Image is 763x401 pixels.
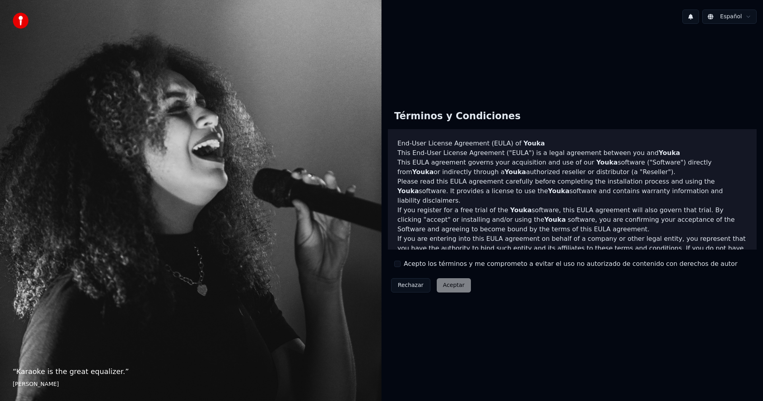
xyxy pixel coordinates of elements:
[397,139,747,148] h3: End-User License Agreement (EULA) of
[544,216,566,223] span: Youka
[397,205,747,234] p: If you register for a free trial of the software, this EULA agreement will also govern that trial...
[412,168,434,176] span: Youka
[523,139,545,147] span: Youka
[658,149,680,157] span: Youka
[510,206,532,214] span: Youka
[13,380,369,388] footer: [PERSON_NAME]
[548,187,569,195] span: Youka
[596,159,618,166] span: Youka
[391,278,430,293] button: Rechazar
[388,104,527,129] div: Términos y Condiciones
[13,13,29,29] img: youka
[397,177,747,205] p: Please read this EULA agreement carefully before completing the installation process and using th...
[397,187,419,195] span: Youka
[397,158,747,177] p: This EULA agreement governs your acquisition and use of our software ("Software") directly from o...
[13,366,369,377] p: “ Karaoke is the great equalizer. ”
[397,234,747,272] p: If you are entering into this EULA agreement on behalf of a company or other legal entity, you re...
[505,168,526,176] span: Youka
[397,148,747,158] p: This End-User License Agreement ("EULA") is a legal agreement between you and
[404,259,738,269] label: Acepto los términos y me comprometo a evitar el uso no autorizado de contenido con derechos de autor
